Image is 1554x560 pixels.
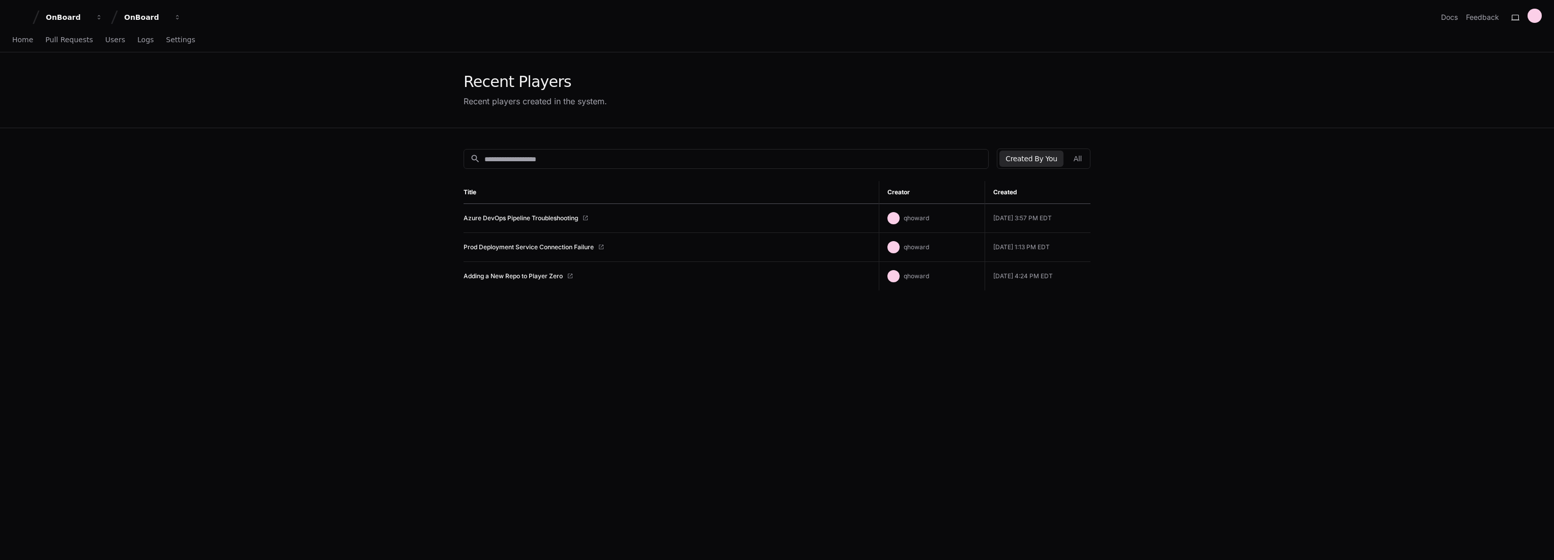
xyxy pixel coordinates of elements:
button: Feedback [1466,12,1499,22]
div: OnBoard [46,12,90,22]
a: Docs [1441,12,1458,22]
button: All [1068,151,1088,167]
span: qhoward [904,214,929,222]
span: qhoward [904,243,929,251]
button: Created By You [999,151,1063,167]
td: [DATE] 1:13 PM EDT [985,233,1090,262]
a: Pull Requests [45,28,93,52]
th: Created [985,181,1090,204]
td: [DATE] 4:24 PM EDT [985,262,1090,291]
td: [DATE] 3:57 PM EDT [985,204,1090,233]
div: OnBoard [124,12,168,22]
span: Logs [137,37,154,43]
div: Recent Players [464,73,607,91]
span: Settings [166,37,195,43]
a: Users [105,28,125,52]
span: Pull Requests [45,37,93,43]
mat-icon: search [470,154,480,164]
a: Logs [137,28,154,52]
span: qhoward [904,272,929,280]
a: Adding a New Repo to Player Zero [464,272,563,280]
th: Title [464,181,879,204]
th: Creator [879,181,985,204]
span: Users [105,37,125,43]
button: OnBoard [120,8,185,26]
a: Prod Deployment Service Connection Failure [464,243,594,251]
div: Recent players created in the system. [464,95,607,107]
a: Settings [166,28,195,52]
span: Home [12,37,33,43]
button: OnBoard [42,8,107,26]
a: Azure DevOps Pipeline Troubleshooting [464,214,578,222]
a: Home [12,28,33,52]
